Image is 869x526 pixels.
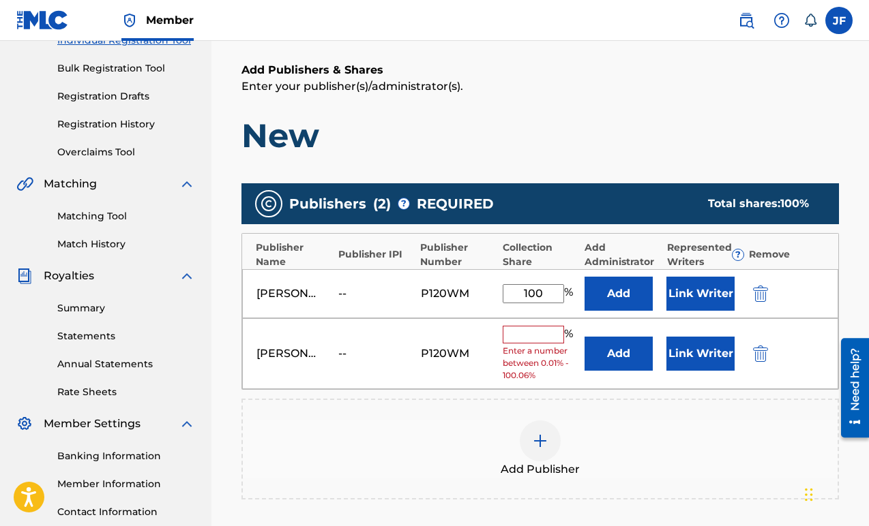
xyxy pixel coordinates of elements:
[16,176,33,192] img: Matching
[57,505,195,519] a: Contact Information
[801,461,869,526] iframe: Chat Widget
[825,7,853,34] div: User Menu
[503,241,578,269] div: Collection Share
[749,247,825,262] div: Remove
[44,416,141,432] span: Member Settings
[16,268,33,284] img: Royalties
[398,198,409,209] span: ?
[57,117,195,131] a: Registration History
[532,433,548,449] img: add
[57,301,195,315] a: Summary
[241,115,839,156] h1: New
[373,194,391,214] span: ( 2 )
[738,12,754,29] img: search
[667,241,743,269] div: Represented Writers
[241,62,839,78] h6: Add Publishers & Shares
[179,416,195,432] img: expand
[179,268,195,284] img: expand
[57,61,195,76] a: Bulk Registration Tool
[57,477,195,491] a: Member Information
[564,284,576,303] span: %
[780,197,809,210] span: 100 %
[338,247,414,262] div: Publisher IPI
[57,449,195,463] a: Banking Information
[585,241,660,269] div: Add Administrator
[733,249,743,260] span: ?
[666,337,735,371] button: Link Writer
[57,209,195,223] a: Matching Tool
[420,241,496,269] div: Publisher Number
[57,329,195,343] a: Statements
[146,12,194,28] span: Member
[241,78,839,95] p: Enter your publisher(s)/administrator(s).
[666,277,735,311] button: Link Writer
[44,176,97,192] span: Matching
[774,12,790,29] img: help
[753,345,768,362] img: 12a2ab48e56ec057fbd8.svg
[804,14,817,27] div: Notifications
[57,357,195,371] a: Annual Statements
[564,326,576,343] span: %
[57,237,195,251] a: Match History
[503,345,578,382] span: Enter a number between 0.01% - 100.06%
[16,10,69,30] img: MLC Logo
[585,277,653,311] button: Add
[289,194,366,214] span: Publishers
[585,337,653,371] button: Add
[57,89,195,104] a: Registration Drafts
[44,268,94,284] span: Royalties
[121,12,138,29] img: Top Rightsholder
[768,7,795,34] div: Help
[831,332,869,442] iframe: Resource Center
[179,176,195,192] img: expand
[733,7,760,34] a: Public Search
[57,145,195,159] a: Overclaims Tool
[708,196,812,212] div: Total shares:
[256,241,332,269] div: Publisher Name
[417,194,494,214] span: REQUIRED
[261,196,277,212] img: publishers
[501,461,580,478] span: Add Publisher
[805,474,813,515] div: Drag
[57,385,195,399] a: Rate Sheets
[16,416,33,432] img: Member Settings
[753,285,768,302] img: 12a2ab48e56ec057fbd8.svg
